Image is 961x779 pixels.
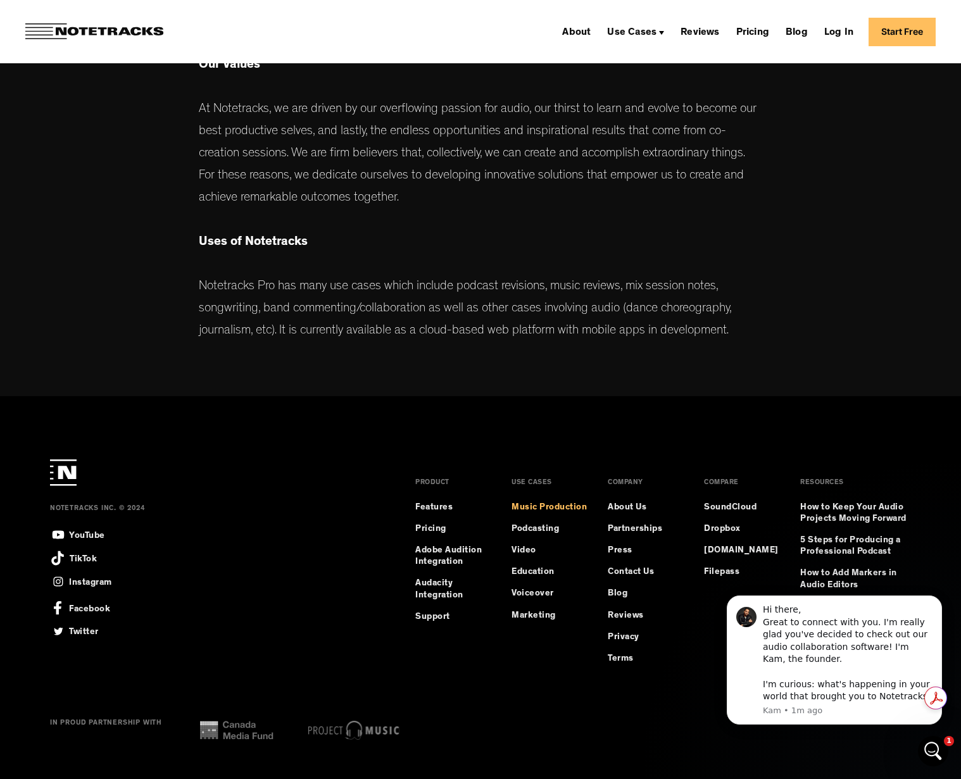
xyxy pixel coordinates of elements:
[704,502,757,513] a: SoundCloud
[50,623,99,639] a: Twitter
[199,59,260,72] strong: Our Values
[50,527,105,543] a: YouTube
[50,597,110,615] a: Facebook
[608,588,627,599] a: Blog
[608,523,662,535] a: Partnerships
[200,721,273,740] img: cana media fund logo
[731,22,774,42] a: Pricing
[69,574,112,589] div: Instagram
[512,480,552,502] div: USE CASES
[708,576,961,745] iframe: Intercom notifications message
[675,22,724,42] a: Reviews
[50,573,112,590] a: Instagram
[704,566,739,578] a: Filepass
[608,653,634,664] a: Terms
[557,22,596,42] a: About
[800,502,911,525] a: How to Keep Your Audio Projects Moving Forward
[415,611,450,623] a: Support
[512,523,559,535] a: Podcasting
[608,545,632,556] a: Press
[69,527,105,542] div: YouTube
[50,551,97,566] a: TikTok
[415,480,449,502] div: PRODUCT
[608,502,646,513] a: About Us
[781,22,813,42] a: Blog
[819,22,858,42] a: Log In
[608,480,643,502] div: COMPANY
[70,551,97,565] div: TikTok
[869,18,936,46] a: Start Free
[608,566,654,578] a: Contact Us
[50,505,361,527] div: NOTETRACKS INC. © 2024
[607,28,656,38] div: Use Cases
[308,721,399,740] img: project music logo
[415,545,491,568] a: Adobe Audition Integration
[800,480,844,502] div: RESOURCES
[800,568,911,590] a: How to Add Markers in Audio Editors
[704,523,741,535] a: Dropbox
[69,597,110,615] div: Facebook
[512,588,554,599] a: Voiceover
[704,545,779,556] a: [DOMAIN_NAME]
[918,736,948,766] iframe: Intercom live chat
[608,632,639,643] a: Privacy
[608,610,644,621] a: Reviews
[415,502,453,513] a: Features
[415,523,446,535] a: Pricing
[512,502,587,513] a: Music Production
[704,480,739,502] div: COMPARE
[602,22,669,42] div: Use Cases
[69,623,99,638] div: Twitter
[50,720,162,741] div: IN PROUD PARTNERSHIP WITH
[199,236,308,249] strong: Uses of Notetracks
[512,566,555,578] a: Education
[415,578,491,601] a: Audacity Integration
[800,535,911,558] a: 5 Steps for Producing a Professional Podcast
[512,610,556,621] a: Marketing
[512,545,536,556] a: Video
[944,736,954,746] span: 1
